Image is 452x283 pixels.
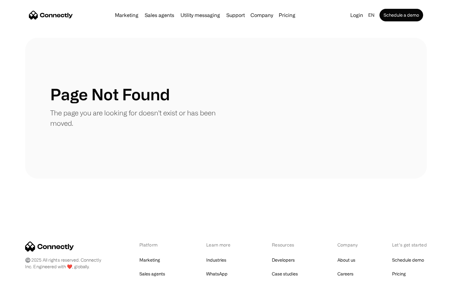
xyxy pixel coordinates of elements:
[139,256,160,264] a: Marketing
[13,272,38,281] ul: Language list
[337,241,359,248] div: Company
[337,269,353,278] a: Careers
[272,269,298,278] a: Case studies
[142,13,177,18] a: Sales agents
[50,108,226,128] p: The page you are looking for doesn't exist or has been moved.
[224,13,247,18] a: Support
[139,241,174,248] div: Platform
[112,13,141,18] a: Marketing
[206,256,226,264] a: Industries
[272,241,305,248] div: Resources
[392,241,427,248] div: Let’s get started
[206,269,228,278] a: WhatsApp
[178,13,223,18] a: Utility messaging
[250,11,273,19] div: Company
[139,269,165,278] a: Sales agents
[276,13,298,18] a: Pricing
[379,9,423,21] a: Schedule a demo
[392,256,424,264] a: Schedule demo
[368,11,374,19] div: en
[348,11,366,19] a: Login
[6,271,38,281] aside: Language selected: English
[392,269,406,278] a: Pricing
[272,256,295,264] a: Developers
[206,241,239,248] div: Learn more
[337,256,355,264] a: About us
[50,85,170,104] h1: Page Not Found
